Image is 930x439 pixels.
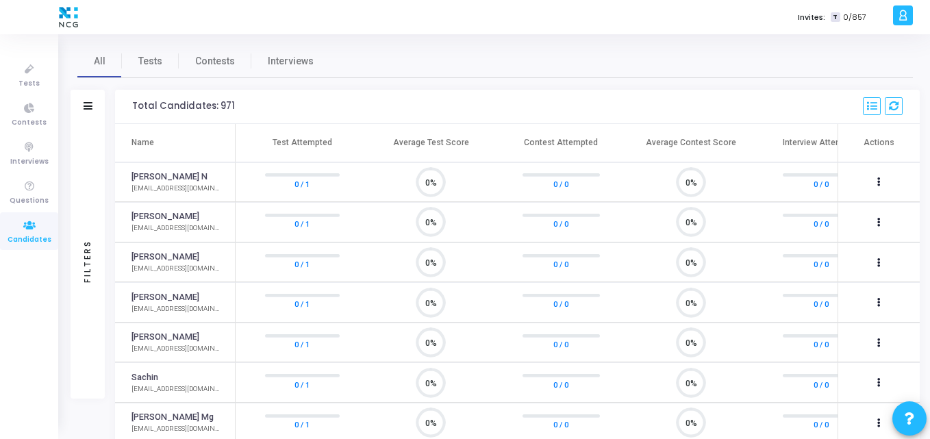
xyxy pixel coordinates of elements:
span: Questions [10,195,49,207]
a: [PERSON_NAME] [131,210,199,223]
th: Average Test Score [366,124,496,162]
span: Candidates [8,234,51,246]
a: 0 / 0 [553,297,568,311]
a: 0 / 0 [553,217,568,231]
a: Sachin [131,371,158,384]
a: 0 / 1 [294,258,310,271]
div: [EMAIL_ADDRESS][DOMAIN_NAME] [131,344,221,354]
div: [EMAIL_ADDRESS][DOMAIN_NAME] [131,424,221,434]
a: [PERSON_NAME] [131,251,199,264]
a: 0 / 0 [814,338,829,351]
span: Tests [18,78,40,90]
a: 0 / 1 [294,297,310,311]
a: 0 / 0 [553,377,568,391]
a: 0 / 0 [814,418,829,431]
a: [PERSON_NAME] Mg [131,411,214,424]
span: 0/857 [843,12,866,23]
div: [EMAIL_ADDRESS][DOMAIN_NAME] [131,264,221,274]
a: 0 / 1 [294,338,310,351]
div: [EMAIL_ADDRESS][DOMAIN_NAME] [131,223,221,234]
a: 0 / 0 [814,297,829,311]
label: Invites: [798,12,825,23]
span: Tests [138,54,162,68]
a: 0 / 0 [814,217,829,231]
a: 0 / 0 [553,418,568,431]
a: [PERSON_NAME] N [131,171,208,184]
div: Name [131,136,154,149]
th: Average Contest Score [626,124,756,162]
th: Contest Attempted [496,124,626,162]
a: 0 / 0 [553,258,568,271]
a: 0 / 0 [814,377,829,391]
a: 0 / 0 [553,338,568,351]
div: Filters [81,186,94,336]
span: All [94,54,105,68]
span: Contests [12,117,47,129]
div: [EMAIL_ADDRESS][DOMAIN_NAME] [131,384,221,394]
div: [EMAIL_ADDRESS][DOMAIN_NAME] [131,304,221,314]
span: Interviews [10,156,49,168]
a: 0 / 0 [553,177,568,190]
th: Actions [838,124,920,162]
div: [EMAIL_ADDRESS][DOMAIN_NAME] [131,184,221,194]
th: Test Attempted [236,124,366,162]
span: Contests [195,54,235,68]
a: 0 / 1 [294,177,310,190]
a: 0 / 1 [294,377,310,391]
a: 0 / 0 [814,177,829,190]
span: Interviews [268,54,314,68]
img: logo [55,3,81,31]
a: [PERSON_NAME] [131,331,199,344]
a: [PERSON_NAME] [131,291,199,304]
th: Interview Attempted [756,124,886,162]
span: T [831,12,840,23]
a: 0 / 1 [294,217,310,231]
a: 0 / 0 [814,258,829,271]
a: 0 / 1 [294,418,310,431]
div: Total Candidates: 971 [132,101,235,112]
